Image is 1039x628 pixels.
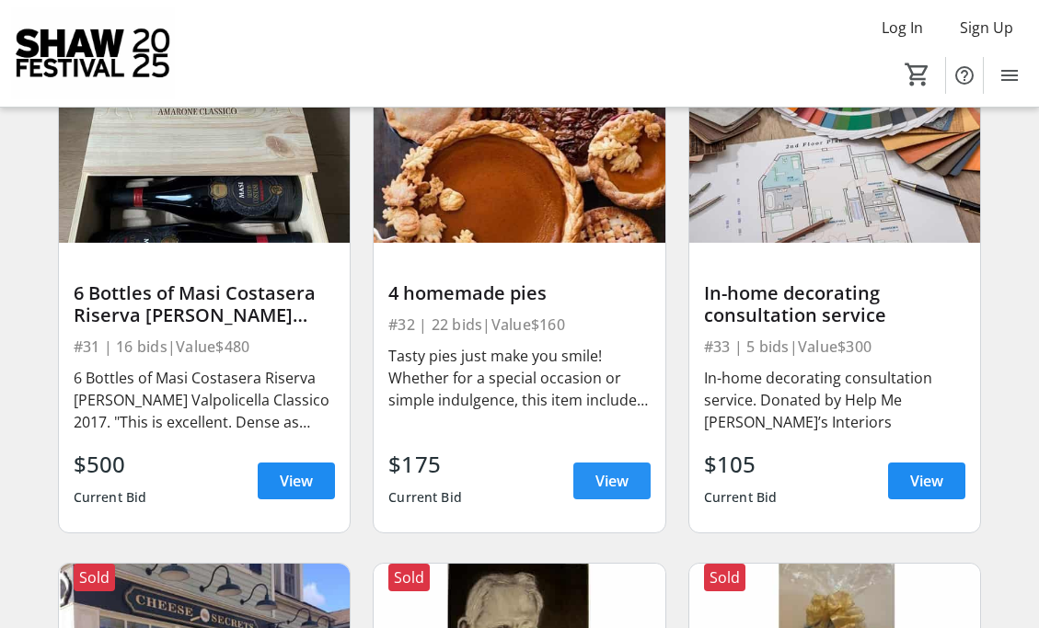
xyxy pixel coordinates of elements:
[867,13,938,42] button: Log In
[882,17,923,39] span: Log In
[960,17,1013,39] span: Sign Up
[11,7,175,99] img: Shaw Festival's Logo
[388,564,430,591] div: Sold
[704,564,745,591] div: Sold
[689,79,981,243] img: In-home decorating consultation service
[704,282,966,326] div: In-home decorating consultation service
[388,345,651,411] div: Tasty pies just make you smile! Whether for a special occasion or simple indulgence, this item in...
[280,470,313,492] span: View
[704,334,966,360] div: #33 | 5 bids | Value $300
[888,462,965,499] a: View
[374,79,665,243] img: 4 homemade pies
[74,367,336,433] div: 6 Bottles of Masi Costasera Riserva [PERSON_NAME] Valpolicella Classico 2017. "This is excellent....
[388,448,462,481] div: $175
[704,448,778,481] div: $105
[388,282,651,304] div: 4 homemade pies
[704,367,966,433] div: In-home decorating consultation service. Donated by Help Me [PERSON_NAME]’s Interiors
[74,564,115,591] div: Sold
[74,334,336,360] div: #31 | 16 bids | Value $480
[74,481,147,514] div: Current Bid
[945,13,1028,42] button: Sign Up
[388,312,651,337] div: #32 | 22 bids | Value $160
[74,282,336,326] div: 6 Bottles of Masi Costasera Riserva [PERSON_NAME] Valpolicella Classico 2017
[388,481,462,514] div: Current Bid
[595,470,629,492] span: View
[704,481,778,514] div: Current Bid
[74,448,147,481] div: $500
[573,462,651,499] a: View
[946,57,983,94] button: Help
[258,462,335,499] a: View
[59,79,351,243] img: 6 Bottles of Masi Costasera Riserva Amarone della Valpolicella Classico 2017
[991,57,1028,94] button: Menu
[901,58,934,91] button: Cart
[910,470,943,492] span: View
